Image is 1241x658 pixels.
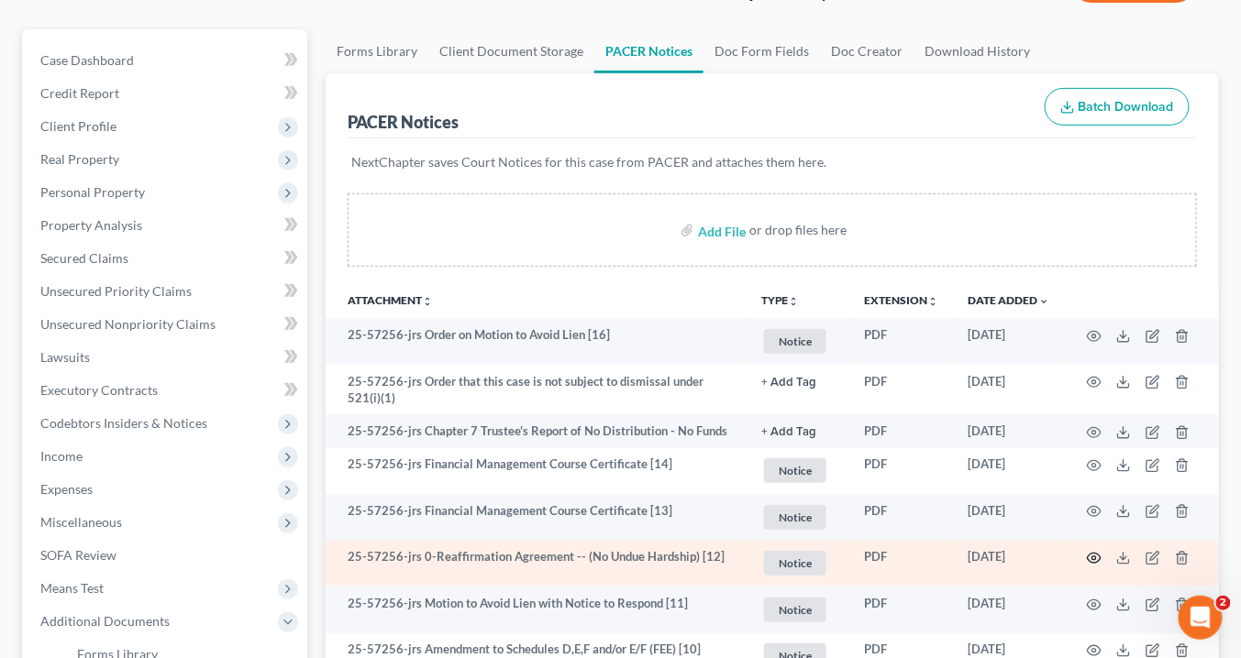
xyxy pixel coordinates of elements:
[40,514,122,530] span: Miscellaneous
[849,365,953,415] td: PDF
[953,365,1065,415] td: [DATE]
[594,29,704,73] a: PACER Notices
[40,481,93,497] span: Expenses
[422,296,433,307] i: unfold_more
[40,415,207,431] span: Codebtors Insiders & Notices
[953,494,1065,541] td: [DATE]
[40,151,119,167] span: Real Property
[761,422,835,440] a: + Add Tag
[968,293,1050,307] a: Date Added expand_more
[40,613,170,629] span: Additional Documents
[761,595,835,625] a: Notice
[326,29,428,73] a: Forms Library
[820,29,914,73] a: Doc Creator
[40,283,192,299] span: Unsecured Priority Claims
[914,29,1041,73] a: Download History
[326,494,747,541] td: 25-57256-jrs Financial Management Course Certificate [13]
[26,341,307,374] a: Lawsuits
[1179,596,1223,640] iframe: Intercom live chat
[40,547,116,563] span: SOFA Review
[953,587,1065,633] td: [DATE]
[849,494,953,541] td: PDF
[761,548,835,578] a: Notice
[788,296,799,307] i: unfold_more
[953,541,1065,587] td: [DATE]
[761,455,835,486] a: Notice
[40,382,158,398] span: Executory Contracts
[761,377,816,389] button: + Add Tag
[761,295,799,307] button: TYPEunfold_more
[26,242,307,275] a: Secured Claims
[40,250,128,266] span: Secured Claims
[953,318,1065,365] td: [DATE]
[1039,296,1050,307] i: expand_more
[849,448,953,495] td: PDF
[40,316,216,332] span: Unsecured Nonpriority Claims
[40,184,145,200] span: Personal Property
[26,374,307,407] a: Executory Contracts
[26,539,307,572] a: SOFA Review
[40,52,134,68] span: Case Dashboard
[26,275,307,308] a: Unsecured Priority Claims
[428,29,594,73] a: Client Document Storage
[761,502,835,532] a: Notice
[764,329,826,354] span: Notice
[749,221,847,239] div: or drop files here
[764,551,826,576] span: Notice
[40,118,116,134] span: Client Profile
[764,598,826,622] span: Notice
[764,505,826,530] span: Notice
[26,308,307,341] a: Unsecured Nonpriority Claims
[26,209,307,242] a: Property Analysis
[326,318,747,365] td: 25-57256-jrs Order on Motion to Avoid Lien [16]
[40,85,119,101] span: Credit Report
[1045,88,1190,126] button: Batch Download
[326,414,747,447] td: 25-57256-jrs Chapter 7 Trustee's Report of No Distribution - No Funds
[1216,596,1231,610] span: 2
[40,349,90,365] span: Lawsuits
[348,293,433,307] a: Attachmentunfold_more
[761,373,835,390] a: + Add Tag
[1079,99,1174,115] span: Batch Download
[26,77,307,110] a: Credit Report
[849,414,953,447] td: PDF
[704,29,820,73] a: Doc Form Fields
[849,541,953,587] td: PDF
[849,318,953,365] td: PDF
[351,153,1193,171] p: NextChapter saves Court Notices for this case from PACER and attaches them here.
[40,217,142,233] span: Property Analysis
[326,365,747,415] td: 25-57256-jrs Order that this case is not subject to dismissal under 521(i)(1)
[953,414,1065,447] td: [DATE]
[927,296,938,307] i: unfold_more
[348,111,459,133] div: PACER Notices
[953,448,1065,495] td: [DATE]
[326,448,747,495] td: 25-57256-jrs Financial Management Course Certificate [14]
[761,326,835,356] a: Notice
[40,448,83,464] span: Income
[40,580,104,596] span: Means Test
[761,426,816,438] button: + Add Tag
[864,293,938,307] a: Extensionunfold_more
[326,587,747,633] td: 25-57256-jrs Motion to Avoid Lien with Notice to Respond [11]
[849,587,953,633] td: PDF
[26,44,307,77] a: Case Dashboard
[764,458,826,483] span: Notice
[326,541,747,587] td: 25-57256-jrs 0-Reaffirmation Agreement -- (No Undue Hardship) [12]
